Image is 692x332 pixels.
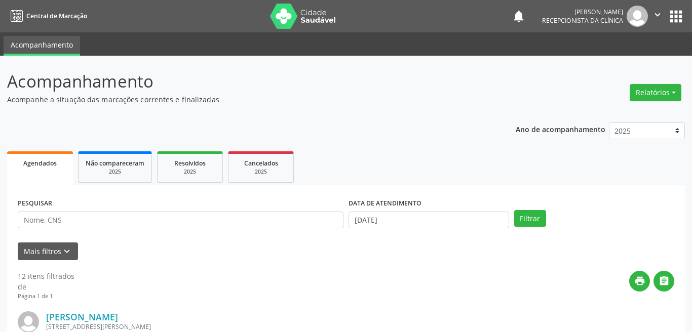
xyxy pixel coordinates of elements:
[18,271,74,281] div: 12 itens filtrados
[629,271,650,292] button: print
[516,122,605,135] p: Ano de acompanhamento
[18,281,74,292] div: de
[659,275,670,286] i: 
[4,36,80,56] a: Acompanhamento
[7,8,87,24] a: Central de Marcação
[542,8,623,16] div: [PERSON_NAME]
[667,8,685,25] button: apps
[349,196,421,212] label: DATA DE ATENDIMENTO
[652,9,663,20] i: 
[18,212,343,229] input: Nome, CNS
[174,159,206,168] span: Resolvidos
[61,246,72,257] i: keyboard_arrow_down
[634,275,645,286] i: print
[26,12,87,20] span: Central de Marcação
[244,159,278,168] span: Cancelados
[18,242,78,260] button: Mais filtroskeyboard_arrow_down
[46,311,118,322] a: [PERSON_NAME]
[23,159,57,168] span: Agendados
[627,6,648,27] img: img
[46,322,522,331] div: [STREET_ADDRESS][PERSON_NAME]
[86,168,144,176] div: 2025
[542,16,623,25] span: Recepcionista da clínica
[18,196,52,212] label: PESQUISAR
[7,69,482,94] p: Acompanhamento
[18,292,74,301] div: Página 1 de 1
[512,9,526,23] button: notifications
[653,271,674,292] button: 
[349,212,509,229] input: Selecione um intervalo
[630,84,681,101] button: Relatórios
[236,168,286,176] div: 2025
[514,210,546,227] button: Filtrar
[165,168,215,176] div: 2025
[648,6,667,27] button: 
[86,159,144,168] span: Não compareceram
[7,94,482,105] p: Acompanhe a situação das marcações correntes e finalizadas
